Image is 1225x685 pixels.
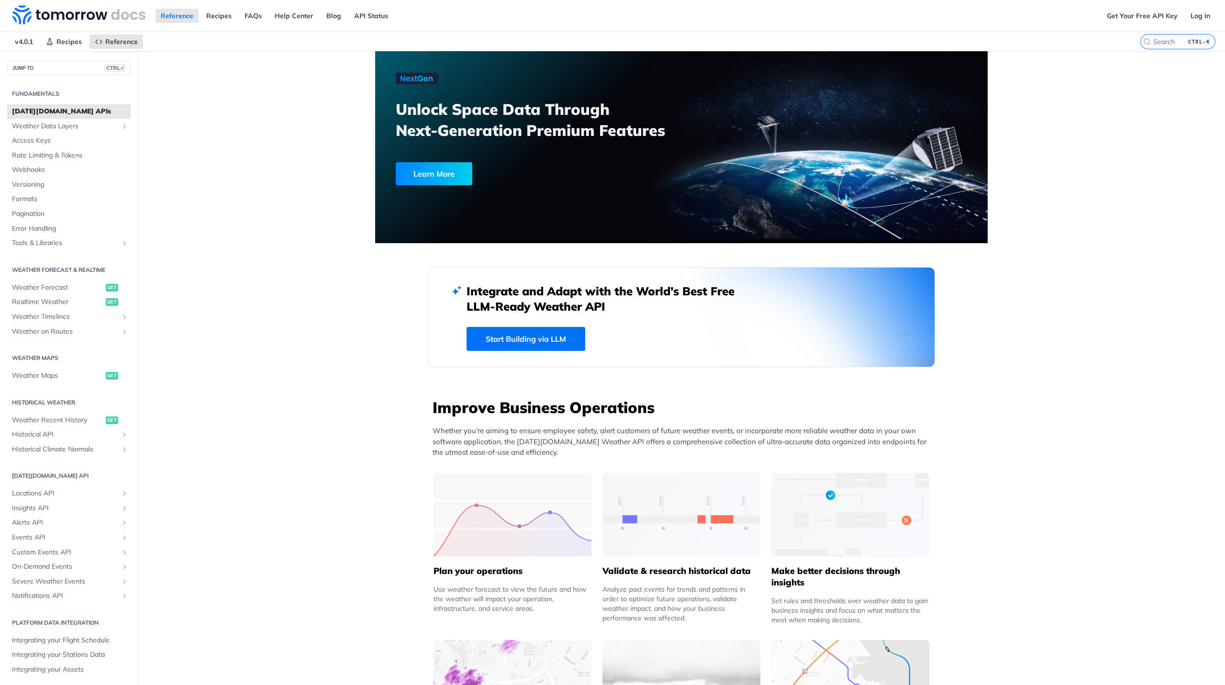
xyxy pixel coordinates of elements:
h2: [DATE][DOMAIN_NAME] API [7,472,131,480]
img: 13d7ca0-group-496-2.svg [602,473,760,557]
a: Start Building via LLM [467,327,585,351]
a: Get Your Free API Key [1102,9,1183,23]
button: Show subpages for Events API [121,534,128,541]
span: get [106,416,118,424]
a: Formats [7,192,131,206]
a: Reference [156,9,199,23]
span: Realtime Weather [12,297,103,307]
span: Access Keys [12,136,128,146]
button: Show subpages for Tools & Libraries [121,239,128,247]
div: Set rules and thresholds over weather data to gain business insights and focus on what matters th... [771,596,929,625]
h3: Unlock Space Data Through Next-Generation Premium Features [396,99,692,141]
button: Show subpages for Notifications API [121,592,128,600]
span: get [106,284,118,292]
h2: Integrate and Adapt with the World’s Best Free LLM-Ready Weather API [467,283,749,314]
a: Recipes [41,34,87,49]
a: Tools & LibrariesShow subpages for Tools & Libraries [7,236,131,250]
a: Weather Data LayersShow subpages for Weather Data Layers [7,119,131,134]
a: Versioning [7,178,131,192]
span: Events API [12,533,118,542]
h2: Platform DATA integration [7,618,131,627]
span: Severe Weather Events [12,577,118,586]
h2: Fundamentals [7,90,131,98]
h5: Validate & research historical data [602,565,760,577]
span: Formats [12,194,128,204]
span: Weather Recent History [12,415,103,425]
a: Learn More [396,162,633,185]
button: Show subpages for On-Demand Events [121,563,128,571]
span: Insights API [12,504,118,513]
span: Weather Timelines [12,312,118,322]
span: Rate Limiting & Tokens [12,151,128,160]
a: Integrating your Flight Schedule [7,633,131,648]
a: Rate Limiting & Tokens [7,148,131,163]
span: Historical Climate Normals [12,445,118,454]
span: Custom Events API [12,548,118,557]
kbd: CTRL-K [1186,37,1213,46]
a: Historical APIShow subpages for Historical API [7,427,131,442]
button: Show subpages for Weather Data Layers [121,123,128,130]
div: Analyze past events for trends and patterns in order to optimize future operations, validate weat... [602,584,760,623]
a: Reference [89,34,143,49]
a: Alerts APIShow subpages for Alerts API [7,516,131,530]
span: Webhooks [12,165,128,175]
img: 39565e8-group-4962x.svg [434,473,591,557]
span: Tools & Libraries [12,238,118,248]
svg: Search [1143,38,1151,45]
span: Recipes [56,37,82,46]
button: Show subpages for Custom Events API [121,549,128,556]
button: JUMP TOCTRL-/ [7,61,131,75]
img: NextGen [396,73,438,84]
button: Show subpages for Historical API [121,431,128,438]
span: v4.0.1 [10,34,38,49]
a: Integrating your Assets [7,663,131,677]
a: Webhooks [7,163,131,177]
span: Error Handling [12,224,128,234]
a: Help Center [269,9,319,23]
a: Locations APIShow subpages for Locations API [7,486,131,501]
a: Historical Climate NormalsShow subpages for Historical Climate Normals [7,442,131,457]
h5: Plan your operations [434,565,591,577]
a: Integrating your Stations Data [7,648,131,662]
span: Versioning [12,180,128,190]
span: Pagination [12,209,128,219]
h2: Weather Maps [7,354,131,362]
span: Weather Data Layers [12,122,118,131]
a: Insights APIShow subpages for Insights API [7,501,131,516]
a: Weather Mapsget [7,369,131,383]
button: Show subpages for Severe Weather Events [121,578,128,585]
a: On-Demand EventsShow subpages for On-Demand Events [7,560,131,574]
a: Error Handling [7,222,131,236]
a: Weather TimelinesShow subpages for Weather Timelines [7,310,131,324]
button: Show subpages for Locations API [121,490,128,497]
button: Show subpages for Historical Climate Normals [121,446,128,453]
button: Show subpages for Insights API [121,505,128,512]
a: Log In [1185,9,1215,23]
a: API Status [349,9,393,23]
h2: Historical Weather [7,398,131,407]
a: Blog [321,9,346,23]
a: Severe Weather EventsShow subpages for Severe Weather Events [7,574,131,589]
span: get [106,372,118,380]
div: Learn More [396,162,472,185]
img: a22d113-group-496-32x.svg [771,473,929,557]
span: Alerts API [12,518,118,528]
a: Events APIShow subpages for Events API [7,530,131,545]
span: On-Demand Events [12,562,118,572]
span: Weather Maps [12,371,103,381]
span: Weather Forecast [12,283,103,292]
span: Integrating your Assets [12,665,128,674]
span: Historical API [12,430,118,439]
h3: Improve Business Operations [433,397,935,418]
img: Tomorrow.io Weather API Docs [12,5,145,24]
span: get [106,298,118,306]
h2: Weather Forecast & realtime [7,266,131,274]
span: [DATE][DOMAIN_NAME] APIs [12,107,128,116]
button: Show subpages for Weather Timelines [121,313,128,321]
span: Locations API [12,489,118,498]
span: Reference [105,37,138,46]
span: Weather on Routes [12,327,118,337]
a: Pagination [7,207,131,221]
a: Weather Recent Historyget [7,413,131,427]
a: Weather Forecastget [7,281,131,295]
